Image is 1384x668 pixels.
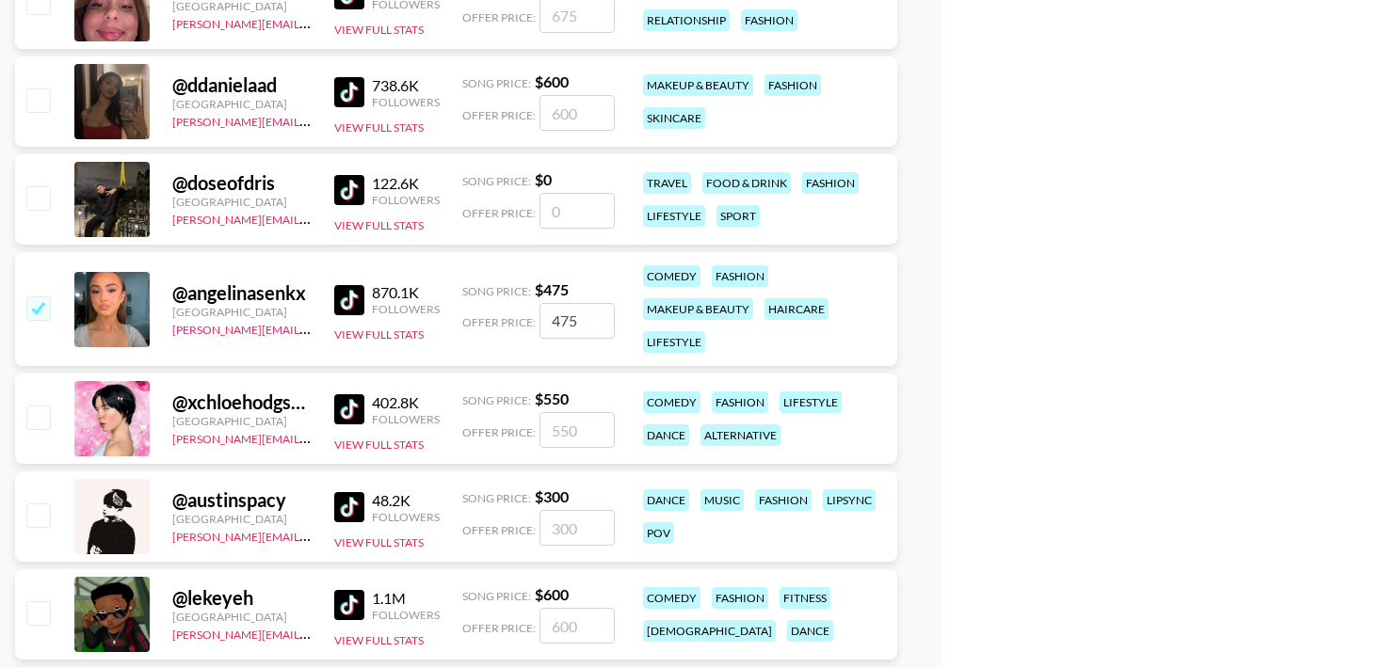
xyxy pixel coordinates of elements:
div: alternative [700,424,781,446]
div: fashion [712,265,768,287]
input: 550 [539,412,615,448]
div: Followers [372,608,440,622]
button: View Full Stats [334,23,424,37]
div: comedy [643,391,700,413]
span: Offer Price: [462,10,536,24]
div: [GEOGRAPHIC_DATA] [172,414,312,428]
div: dance [787,620,833,642]
div: Followers [372,193,440,207]
div: fashion [755,489,812,511]
div: food & drink [702,172,791,194]
input: 475 [539,303,615,339]
span: Offer Price: [462,425,536,439]
img: TikTok [334,394,364,424]
button: View Full Stats [334,437,424,452]
img: TikTok [334,285,364,315]
div: Followers [372,95,440,109]
strong: $ 300 [535,487,569,505]
span: Song Price: [462,174,531,188]
div: lifestyle [643,205,705,227]
div: fashion [712,391,768,413]
div: [GEOGRAPHIC_DATA] [172,97,312,111]
a: [PERSON_NAME][EMAIL_ADDRESS][DOMAIN_NAME] [172,319,451,337]
a: [PERSON_NAME][EMAIL_ADDRESS][DOMAIN_NAME] [172,624,451,642]
div: @ angelinasenkx [172,281,312,305]
div: [GEOGRAPHIC_DATA] [172,305,312,319]
div: lifestyle [643,331,705,353]
div: @ ddanielaad [172,73,312,97]
span: Offer Price: [462,108,536,122]
input: 600 [539,95,615,131]
div: lipsync [823,489,876,511]
div: comedy [643,587,700,609]
div: comedy [643,265,700,287]
a: [PERSON_NAME][EMAIL_ADDRESS][DOMAIN_NAME] [172,526,451,544]
div: music [700,489,744,511]
div: @ xchloehodgsonx [172,390,312,414]
a: [PERSON_NAME][EMAIL_ADDRESS][DOMAIN_NAME] [172,209,451,227]
img: TikTok [334,492,364,522]
div: Followers [372,302,440,316]
div: Followers [372,510,440,524]
a: [PERSON_NAME][EMAIL_ADDRESS][DOMAIN_NAME] [172,428,451,446]
div: sport [716,205,760,227]
div: 870.1K [372,283,440,302]
button: View Full Stats [334,218,424,232]
img: TikTok [334,77,364,107]
button: View Full Stats [334,633,424,647]
strong: $ 600 [535,72,569,90]
div: [GEOGRAPHIC_DATA] [172,610,312,624]
strong: $ 0 [535,170,552,188]
a: [PERSON_NAME][EMAIL_ADDRESS][DOMAIN_NAME] [172,13,451,31]
strong: $ 475 [535,280,569,298]
strong: $ 600 [535,585,569,603]
div: @ lekeyeh [172,586,312,610]
div: haircare [764,298,829,320]
div: dance [643,424,689,446]
div: makeup & beauty [643,298,753,320]
div: fashion [802,172,859,194]
div: [GEOGRAPHIC_DATA] [172,512,312,526]
div: skincare [643,107,705,129]
span: Offer Price: [462,523,536,537]
img: TikTok [334,175,364,205]
div: fashion [741,9,797,31]
img: TikTok [334,590,364,620]
div: 738.6K [372,76,440,95]
span: Offer Price: [462,206,536,220]
div: [GEOGRAPHIC_DATA] [172,195,312,209]
div: 122.6K [372,174,440,193]
div: travel [643,172,691,194]
div: [DEMOGRAPHIC_DATA] [643,620,776,642]
div: pov [643,522,674,544]
span: Song Price: [462,491,531,505]
input: 0 [539,193,615,229]
strong: $ 550 [535,390,569,407]
div: lifestyle [780,391,842,413]
input: 600 [539,608,615,644]
div: makeup & beauty [643,74,753,96]
div: 402.8K [372,393,440,412]
div: fitness [780,587,830,609]
span: Song Price: [462,589,531,603]
div: relationship [643,9,730,31]
div: fashion [764,74,821,96]
div: fashion [712,587,768,609]
span: Song Price: [462,76,531,90]
button: View Full Stats [334,327,424,342]
button: View Full Stats [334,535,424,549]
div: 48.2K [372,491,440,510]
div: @ austinspacy [172,488,312,512]
span: Offer Price: [462,315,536,329]
div: 1.1M [372,589,440,608]
button: View Full Stats [334,120,424,135]
a: [PERSON_NAME][EMAIL_ADDRESS][DOMAIN_NAME] [172,111,451,129]
span: Song Price: [462,284,531,298]
div: dance [643,489,689,511]
div: Followers [372,412,440,426]
input: 300 [539,510,615,546]
span: Offer Price: [462,621,536,635]
span: Song Price: [462,393,531,407]
div: @ doseofdris [172,171,312,195]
